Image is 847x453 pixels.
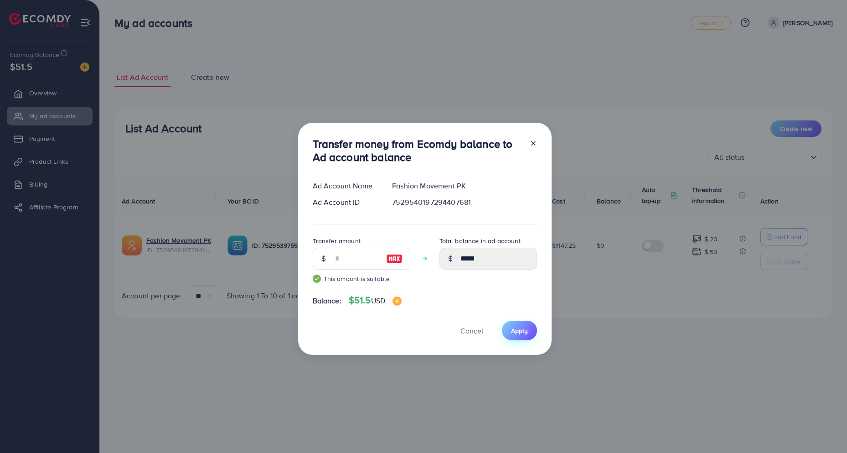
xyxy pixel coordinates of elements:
[313,236,361,245] label: Transfer amount
[313,137,522,164] h3: Transfer money from Ecomdy balance to Ad account balance
[386,253,403,264] img: image
[385,181,544,191] div: Fashion Movement PK
[313,274,410,283] small: This amount is suitable
[808,412,840,446] iframe: Chat
[393,297,402,306] img: image
[460,326,483,336] span: Cancel
[305,181,385,191] div: Ad Account Name
[449,321,495,340] button: Cancel
[502,321,537,340] button: Apply
[371,296,385,306] span: USD
[313,275,321,283] img: guide
[511,326,528,335] span: Apply
[313,296,341,306] span: Balance:
[349,295,402,306] h4: $51.5
[385,197,544,208] div: 7529540197294407681
[305,197,385,208] div: Ad Account ID
[439,236,521,245] label: Total balance in ad account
